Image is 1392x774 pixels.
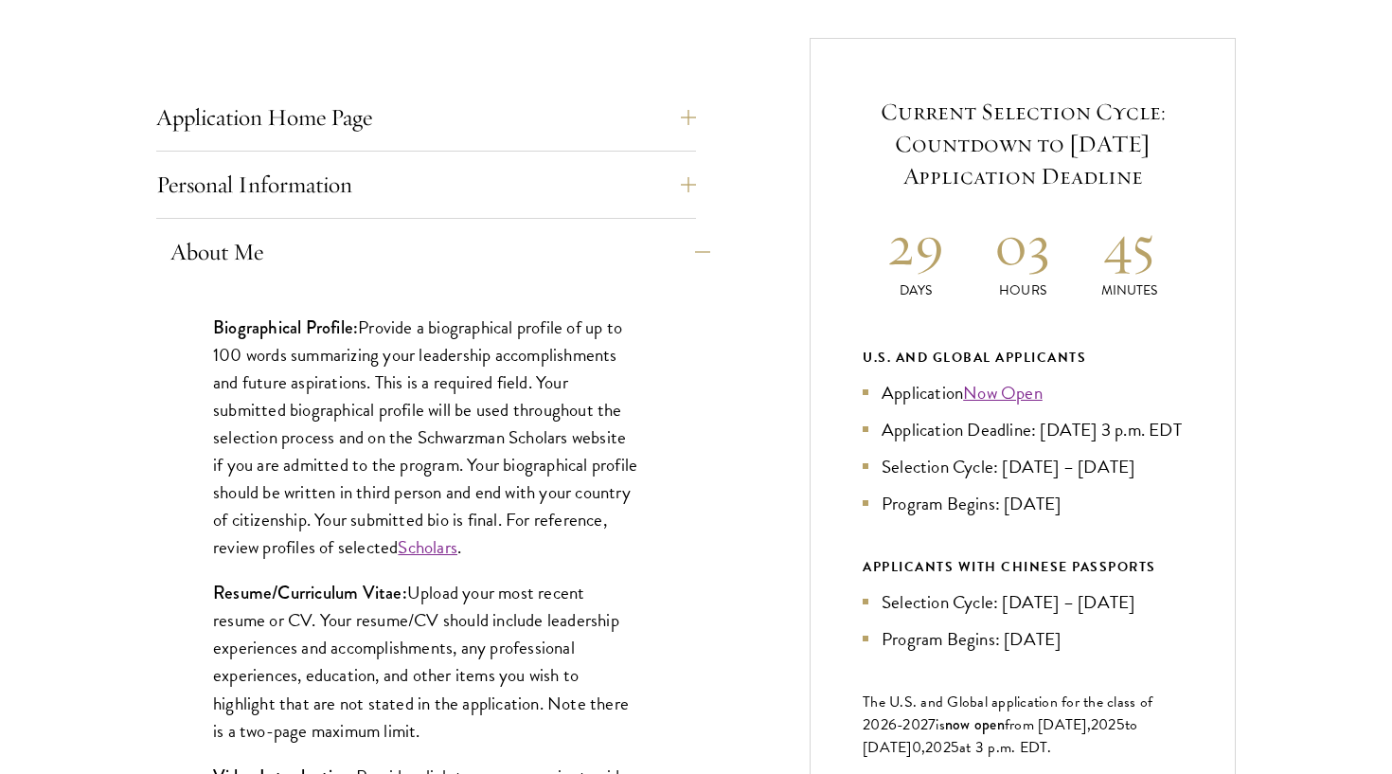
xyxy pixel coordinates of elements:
[863,416,1183,443] li: Application Deadline: [DATE] 3 p.m. EDT
[863,346,1183,369] div: U.S. and Global Applicants
[921,736,925,759] span: ,
[863,490,1183,517] li: Program Begins: [DATE]
[959,736,1052,759] span: at 3 p.m. EDT.
[970,280,1077,300] p: Hours
[1116,713,1125,736] span: 5
[1091,713,1116,736] span: 202
[863,691,1152,736] span: The U.S. and Global application for the class of 202
[213,580,407,605] strong: Resume/Curriculum Vitae:
[863,713,1137,759] span: to [DATE]
[1005,713,1091,736] span: from [DATE],
[863,379,1183,406] li: Application
[863,555,1183,579] div: APPLICANTS WITH CHINESE PASSPORTS
[945,713,1005,735] span: now open
[936,713,945,736] span: is
[863,209,970,280] h2: 29
[970,209,1077,280] h2: 03
[156,162,696,207] button: Personal Information
[863,588,1183,616] li: Selection Cycle: [DATE] – [DATE]
[863,453,1183,480] li: Selection Cycle: [DATE] – [DATE]
[951,736,959,759] span: 5
[213,579,639,744] p: Upload your most recent resume or CV. Your resume/CV should include leadership experiences and ac...
[213,315,358,340] strong: Biographical Profile:
[888,713,897,736] span: 6
[863,280,970,300] p: Days
[170,229,710,275] button: About Me
[863,96,1183,192] h5: Current Selection Cycle: Countdown to [DATE] Application Deadline
[863,625,1183,653] li: Program Begins: [DATE]
[1076,280,1183,300] p: Minutes
[925,736,951,759] span: 202
[213,314,639,562] p: Provide a biographical profile of up to 100 words summarizing your leadership accomplishments and...
[1076,209,1183,280] h2: 45
[897,713,928,736] span: -202
[156,95,696,140] button: Application Home Page
[912,736,921,759] span: 0
[928,713,936,736] span: 7
[398,533,457,561] a: Scholars
[963,379,1043,406] a: Now Open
